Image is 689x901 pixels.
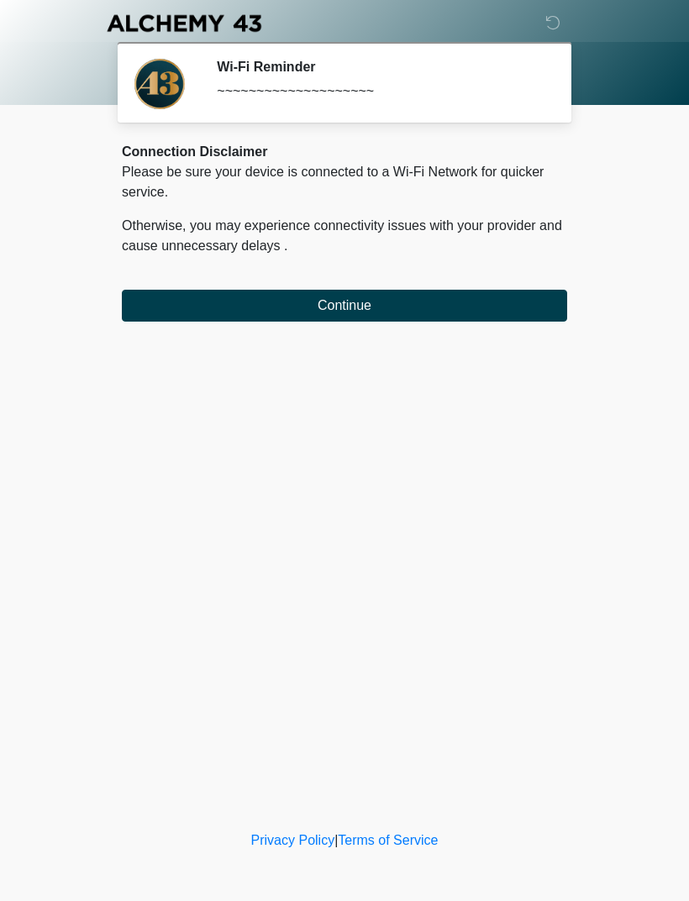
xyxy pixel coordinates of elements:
button: Continue [122,290,567,322]
h2: Wi-Fi Reminder [217,59,542,75]
img: Alchemy 43 Logo [105,13,263,34]
p: Otherwise, you may experience connectivity issues with your provider and cause unnecessary delays . [122,216,567,256]
a: Terms of Service [338,833,438,847]
img: Agent Avatar [134,59,185,109]
a: | [334,833,338,847]
div: Connection Disclaimer [122,142,567,162]
p: Please be sure your device is connected to a Wi-Fi Network for quicker service. [122,162,567,202]
div: ~~~~~~~~~~~~~~~~~~~~ [217,81,542,102]
a: Privacy Policy [251,833,335,847]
